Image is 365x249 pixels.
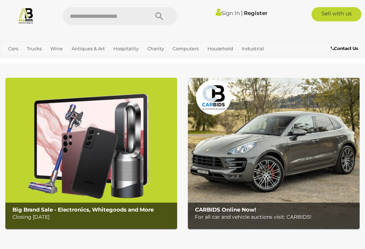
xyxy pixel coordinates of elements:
[69,43,108,55] a: Antiques & Art
[12,206,154,213] b: Big Brand Sale - Electronics, Whitegoods and More
[241,9,243,17] span: |
[216,10,240,16] a: Sign In
[195,213,356,222] p: For all car and vehicle auctions visit: CARBIDS!
[331,45,360,52] a: Contact Us
[312,7,361,21] a: Sell with us
[331,46,358,51] b: Contact Us
[5,43,21,55] a: Cars
[58,55,78,66] a: Sports
[5,55,33,66] a: Jewellery
[17,7,34,24] img: Allbids.com.au
[239,43,267,55] a: Industrial
[110,43,142,55] a: Hospitality
[142,7,177,25] button: Search
[5,78,177,228] img: Big Brand Sale - Electronics, Whitegoods and More
[36,55,55,66] a: Office
[24,43,45,55] a: Trucks
[82,55,138,66] a: [GEOGRAPHIC_DATA]
[188,78,360,228] a: CARBIDS Online Now! CARBIDS Online Now! For all car and vehicle auctions visit: CARBIDS!
[188,78,360,228] img: CARBIDS Online Now!
[12,213,173,222] p: Closing [DATE]
[205,43,236,55] a: Household
[144,43,167,55] a: Charity
[244,10,267,16] a: Register
[5,78,177,228] a: Big Brand Sale - Electronics, Whitegoods and More Big Brand Sale - Electronics, Whitegoods and Mo...
[195,206,256,213] b: CARBIDS Online Now!
[47,43,66,55] a: Wine
[170,43,201,55] a: Computers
